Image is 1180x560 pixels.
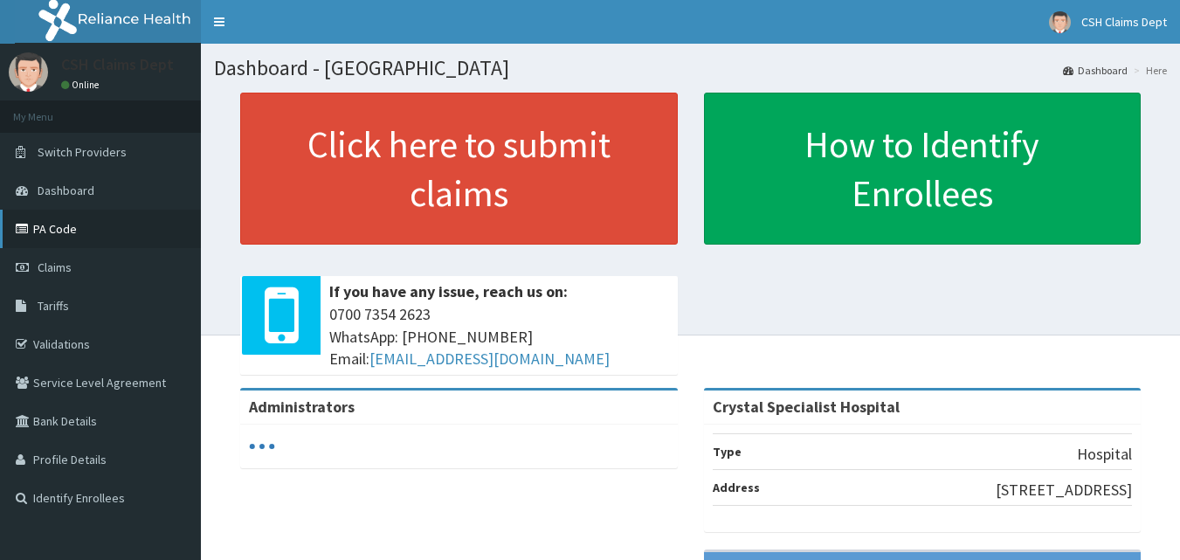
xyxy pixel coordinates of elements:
[713,444,742,460] b: Type
[713,397,900,417] strong: Crystal Specialist Hospital
[1077,443,1132,466] p: Hospital
[214,57,1167,80] h1: Dashboard - [GEOGRAPHIC_DATA]
[240,93,678,245] a: Click here to submit claims
[1129,63,1167,78] li: Here
[1081,14,1167,30] span: CSH Claims Dept
[996,479,1132,501] p: [STREET_ADDRESS]
[369,349,610,369] a: [EMAIL_ADDRESS][DOMAIN_NAME]
[713,480,760,495] b: Address
[329,281,568,301] b: If you have any issue, reach us on:
[38,144,127,160] span: Switch Providers
[1049,11,1071,33] img: User Image
[38,298,69,314] span: Tariffs
[38,183,94,198] span: Dashboard
[61,79,103,91] a: Online
[9,52,48,92] img: User Image
[249,397,355,417] b: Administrators
[249,433,275,460] svg: audio-loading
[704,93,1142,245] a: How to Identify Enrollees
[329,303,669,370] span: 0700 7354 2623 WhatsApp: [PHONE_NUMBER] Email:
[38,259,72,275] span: Claims
[61,57,174,73] p: CSH Claims Dept
[1063,63,1128,78] a: Dashboard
